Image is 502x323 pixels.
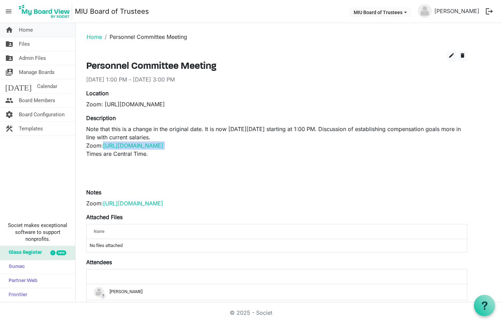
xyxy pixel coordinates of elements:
a: MIU Board of Trustees [75,4,149,18]
span: menu [2,5,15,18]
span: ? [100,293,106,299]
label: Description [86,114,116,122]
span: Frontier [5,288,27,302]
a: [PERSON_NAME] [432,4,482,18]
a: Home [87,33,102,40]
span: Board Members [19,94,55,107]
label: Location [86,89,109,97]
label: Attached Files [86,213,123,221]
a: [URL][DOMAIN_NAME] [103,142,163,149]
td: ?andy zhong is template cell column header [87,300,467,316]
span: Zoom: [86,200,165,207]
span: Glass Register [5,246,42,260]
img: no-profile-picture.svg [94,287,104,297]
td: No files attached [87,239,467,252]
a: [URL][DOMAIN_NAME] [103,200,163,207]
span: Templates [19,122,43,136]
button: MIU Board of Trustees dropdownbutton [349,7,411,17]
span: construction [5,122,13,136]
span: delete [459,52,466,58]
span: folder_shared [5,37,13,51]
div: Zoom: [URL][DOMAIN_NAME] [86,100,467,108]
span: Files [19,37,30,51]
img: no-profile-picture.svg [418,4,432,18]
span: people [5,94,13,107]
span: Partner Web [5,274,37,288]
button: logout [482,4,497,19]
a: My Board View Logo [17,3,75,20]
span: Board Configuration [19,108,65,121]
span: settings [5,108,13,121]
span: Societ makes exceptional software to support nonprofits. [3,222,72,243]
span: Home [19,23,33,37]
span: Admin Files [19,51,46,65]
div: [PERSON_NAME] [94,287,460,297]
span: switch_account [5,65,13,79]
span: [DATE] [5,79,32,93]
label: Notes [86,188,101,196]
button: delete [458,51,467,61]
span: Sumac [5,260,25,274]
span: Zoom: Times are Central Time. [86,142,165,157]
img: My Board View Logo [17,3,72,20]
span: home [5,23,13,37]
label: Attendees [86,258,112,266]
h3: Personnel Committee Meeting [86,61,467,73]
div: new [56,250,66,255]
span: folder_shared [5,51,13,65]
div: [DATE] 1:00 PM - [DATE] 3:00 PM [86,75,467,84]
span: Name [94,229,104,234]
span: edit [448,52,455,58]
p: Note that this is a change in the original date. It is now [DATE][DATE] starting at 1:00 PM. Disc... [86,125,467,183]
span: Calendar [37,79,57,93]
td: ?Amine Kouider is template cell column header [87,284,467,300]
a: © 2025 - Societ [230,309,272,316]
li: Personnel Committee Meeting [102,33,187,41]
button: edit [447,51,456,61]
span: Manage Boards [19,65,55,79]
